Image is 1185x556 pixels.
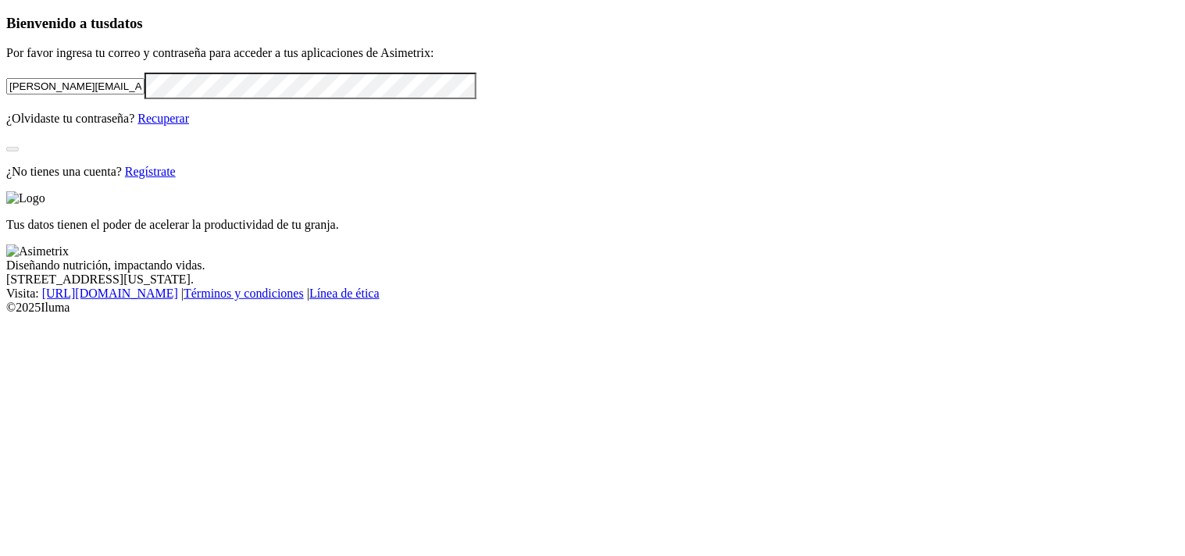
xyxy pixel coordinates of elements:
[137,112,189,125] a: Recuperar
[184,287,304,300] a: Términos y condiciones
[6,258,1179,273] div: Diseñando nutrición, impactando vidas.
[6,273,1179,287] div: [STREET_ADDRESS][US_STATE].
[125,165,176,178] a: Regístrate
[42,287,178,300] a: [URL][DOMAIN_NAME]
[6,191,45,205] img: Logo
[6,301,1179,315] div: © 2025 Iluma
[309,287,380,300] a: Línea de ética
[6,46,1179,60] p: Por favor ingresa tu correo y contraseña para acceder a tus aplicaciones de Asimetrix:
[6,165,1179,179] p: ¿No tienes una cuenta?
[6,244,69,258] img: Asimetrix
[6,112,1179,126] p: ¿Olvidaste tu contraseña?
[6,218,1179,232] p: Tus datos tienen el poder de acelerar la productividad de tu granja.
[6,15,1179,32] h3: Bienvenido a tus
[6,78,145,94] input: Tu correo
[6,287,1179,301] div: Visita : | |
[109,15,143,31] span: datos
